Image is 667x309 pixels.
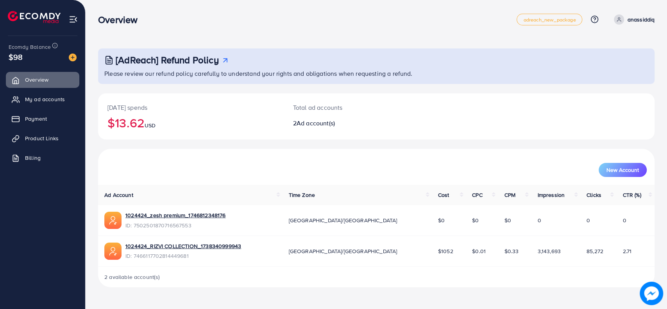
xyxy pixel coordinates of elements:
[587,191,601,199] span: Clicks
[523,17,576,22] span: adreach_new_package
[8,11,61,23] img: logo
[25,95,65,103] span: My ad accounts
[6,130,79,146] a: Product Links
[504,216,511,224] span: $0
[293,120,413,127] h2: 2
[297,119,335,127] span: Ad account(s)
[25,154,41,162] span: Billing
[627,15,654,24] p: anassiddiq
[25,115,47,123] span: Payment
[472,191,482,199] span: CPC
[69,54,77,61] img: image
[6,91,79,107] a: My ad accounts
[587,216,590,224] span: 0
[116,54,219,66] h3: [AdReach] Refund Policy
[25,76,48,84] span: Overview
[472,216,479,224] span: $0
[69,15,78,24] img: menu
[622,247,631,255] span: 2.71
[125,252,241,260] span: ID: 7466117702814449681
[438,216,445,224] span: $0
[107,115,274,130] h2: $13.62
[622,191,641,199] span: CTR (%)
[438,247,453,255] span: $1052
[125,211,225,219] a: 1024424_zesh premium_1746812348176
[125,242,241,250] a: 1024424_RIZVI COLLECTION_1738340999943
[125,221,225,229] span: ID: 7502501870716567553
[517,14,582,25] a: adreach_new_package
[6,111,79,127] a: Payment
[145,121,156,129] span: USD
[504,247,519,255] span: $0.33
[293,103,413,112] p: Total ad accounts
[622,216,626,224] span: 0
[289,247,397,255] span: [GEOGRAPHIC_DATA]/[GEOGRAPHIC_DATA]
[104,243,122,260] img: ic-ads-acc.e4c84228.svg
[438,191,449,199] span: Cost
[611,14,654,25] a: anassiddiq
[504,191,515,199] span: CPM
[537,247,560,255] span: 3,143,693
[587,247,603,255] span: 85,272
[9,51,23,63] span: $98
[537,191,565,199] span: Impression
[640,282,663,305] img: image
[472,247,486,255] span: $0.01
[98,14,144,25] h3: Overview
[289,216,397,224] span: [GEOGRAPHIC_DATA]/[GEOGRAPHIC_DATA]
[599,163,647,177] button: New Account
[606,167,639,173] span: New Account
[107,103,274,112] p: [DATE] spends
[6,72,79,88] a: Overview
[104,69,650,78] p: Please review our refund policy carefully to understand your rights and obligations when requesti...
[289,191,315,199] span: Time Zone
[104,273,160,281] span: 2 available account(s)
[537,216,541,224] span: 0
[104,191,133,199] span: Ad Account
[104,212,122,229] img: ic-ads-acc.e4c84228.svg
[25,134,59,142] span: Product Links
[6,150,79,166] a: Billing
[9,43,51,51] span: Ecomdy Balance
